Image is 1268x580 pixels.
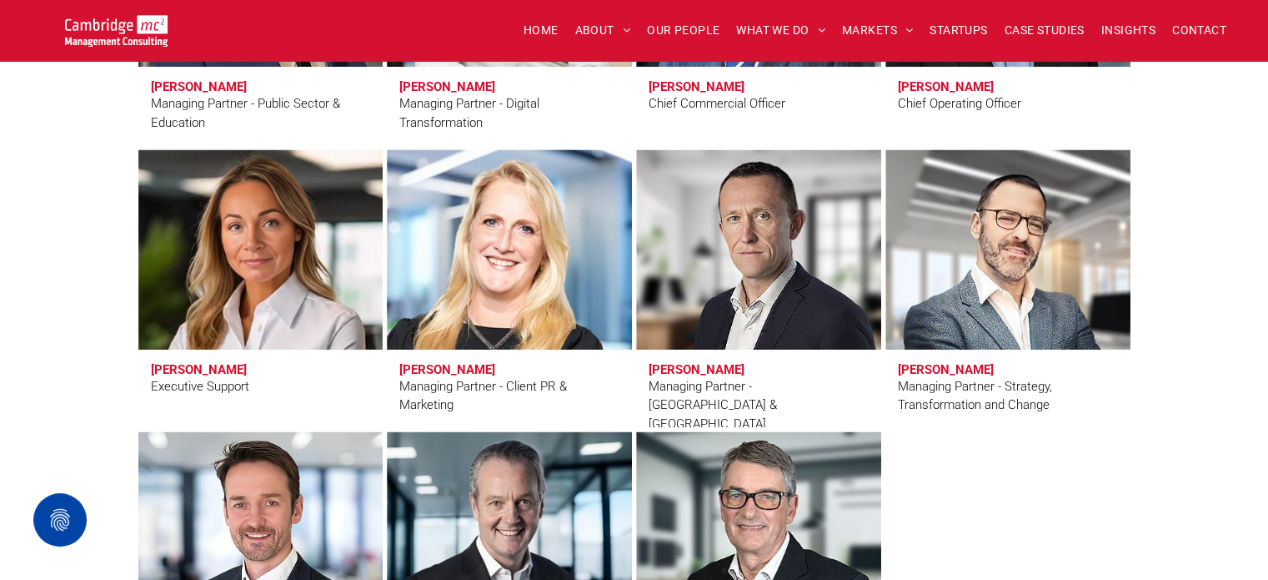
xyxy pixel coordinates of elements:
h3: [PERSON_NAME] [151,362,247,377]
h3: [PERSON_NAME] [399,79,495,94]
a: ABOUT [567,18,639,43]
a: Kate Hancock | Executive Support | Cambridge Management Consulting [138,149,383,350]
a: Faye Holland | Managing Partner - Client PR & Marketing [379,144,639,356]
h3: [PERSON_NAME] [399,362,495,377]
a: MARKETS [834,18,921,43]
h3: [PERSON_NAME] [649,362,744,377]
div: Managing Partner - Client PR & Marketing [399,377,619,415]
div: Chief Operating Officer [898,94,1021,113]
h3: [PERSON_NAME] [151,79,247,94]
a: CONTACT [1164,18,1235,43]
h3: [PERSON_NAME] [649,79,744,94]
div: Managing Partner - [GEOGRAPHIC_DATA] & [GEOGRAPHIC_DATA] [649,377,869,434]
a: Mauro Mortali | Managing Partner - Strategy | Cambridge Management Consulting [885,149,1130,350]
img: Go to Homepage [65,15,168,47]
a: Your Business Transformed | Cambridge Management Consulting [65,18,168,35]
div: Managing Partner - Public Sector & Education [151,94,371,132]
a: Jason Jennings | Managing Partner - UK & Ireland [636,149,881,350]
h3: [PERSON_NAME] [898,79,994,94]
a: WHAT WE DO [728,18,834,43]
div: Managing Partner - Strategy, Transformation and Change [898,377,1118,415]
a: INSIGHTS [1093,18,1164,43]
a: OUR PEOPLE [639,18,728,43]
div: Chief Commercial Officer [649,94,785,113]
a: CASE STUDIES [996,18,1093,43]
a: HOME [515,18,567,43]
h3: [PERSON_NAME] [898,362,994,377]
a: STARTUPS [921,18,995,43]
div: Managing Partner - Digital Transformation [399,94,619,132]
div: Executive Support [151,377,249,396]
